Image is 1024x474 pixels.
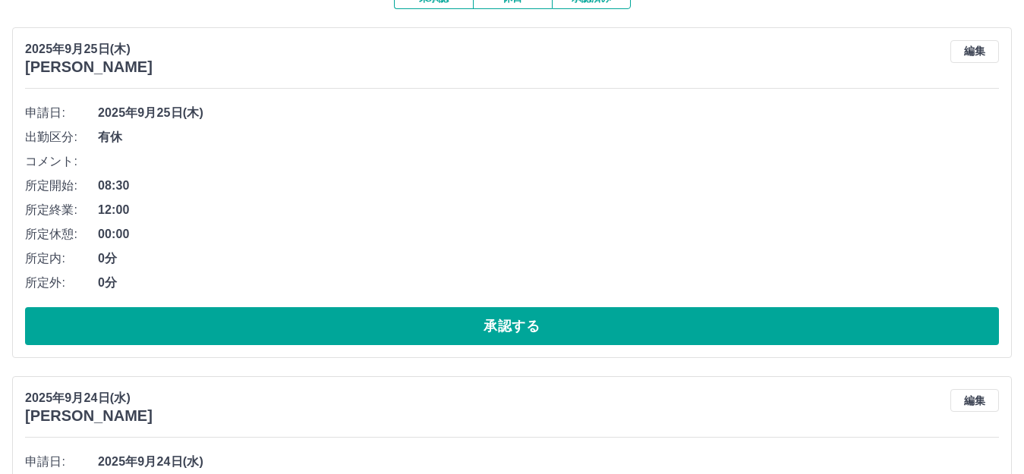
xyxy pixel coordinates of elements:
[950,389,999,412] button: 編集
[25,453,98,471] span: 申請日:
[25,128,98,146] span: 出勤区分:
[25,177,98,195] span: 所定開始:
[98,453,999,471] span: 2025年9月24日(水)
[25,152,98,171] span: コメント:
[98,177,999,195] span: 08:30
[98,225,999,243] span: 00:00
[25,104,98,122] span: 申請日:
[98,201,999,219] span: 12:00
[25,250,98,268] span: 所定内:
[25,58,153,76] h3: [PERSON_NAME]
[25,407,153,425] h3: [PERSON_NAME]
[98,250,999,268] span: 0分
[98,128,999,146] span: 有休
[25,201,98,219] span: 所定終業:
[98,104,999,122] span: 2025年9月25日(木)
[25,389,153,407] p: 2025年9月24日(水)
[950,40,999,63] button: 編集
[98,274,999,292] span: 0分
[25,40,153,58] p: 2025年9月25日(木)
[25,225,98,243] span: 所定休憩:
[25,307,999,345] button: 承認する
[25,274,98,292] span: 所定外:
